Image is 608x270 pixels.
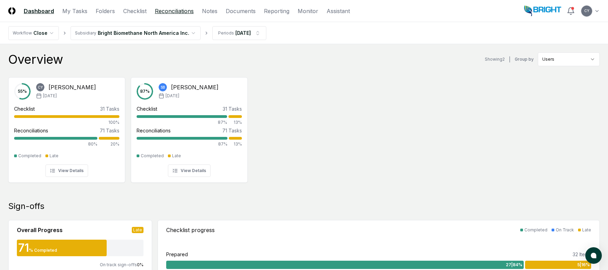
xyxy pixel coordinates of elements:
div: 100% [14,119,119,126]
div: | [509,56,511,63]
button: Periods[DATE] [212,26,266,40]
span: On track sign-offs [100,262,137,267]
div: Late [172,153,181,159]
div: [PERSON_NAME] [171,83,218,91]
div: Workflow [13,30,32,36]
a: Documents [226,7,256,15]
div: Showing 2 [485,56,505,62]
div: % Completed [29,247,57,253]
div: Late [50,153,58,159]
div: Completed [18,153,41,159]
button: View Details [45,164,88,177]
div: 31 Tasks [100,105,119,112]
div: 31 Tasks [223,105,242,112]
div: Periods [218,30,234,36]
span: 0 % [137,262,143,267]
a: 87%SB[PERSON_NAME][DATE]Checklist31 Tasks87%13%Reconciliations71 Tasks87%13%CompletedLateView Det... [131,72,248,183]
span: 27 | 84 % [506,262,522,268]
div: 13% [229,141,242,147]
button: CY [580,5,593,17]
div: Completed [524,227,547,233]
div: 80% [14,141,97,147]
a: My Tasks [62,7,87,15]
a: Monitor [298,7,318,15]
div: Late [582,227,591,233]
div: 20% [99,141,119,147]
div: Checklist [14,105,35,112]
nav: breadcrumb [8,26,266,40]
a: Reconciliations [155,7,194,15]
a: Dashboard [24,7,54,15]
button: View Details [168,164,211,177]
div: Overall Progress [17,226,63,234]
div: Reconciliations [14,127,48,134]
a: Reporting [264,7,289,15]
div: 71 Tasks [222,127,242,134]
button: atlas-launcher [585,247,602,264]
div: 87% [137,141,227,147]
div: Sign-offs [8,201,600,212]
div: Checklist [137,105,157,112]
div: On Track [556,227,574,233]
div: 13% [228,119,242,126]
img: Bright Biomethane North America logo [524,6,561,17]
div: Checklist progress [166,226,215,234]
span: 5 | 16 % [577,262,590,268]
div: Overview [8,52,63,66]
div: [DATE] [235,29,251,37]
label: Group by [515,57,534,61]
div: [PERSON_NAME] [49,83,96,91]
span: CY [38,85,43,90]
span: SB [161,85,165,90]
div: Prepared [166,251,188,258]
div: Subsidiary [75,30,96,36]
div: 32 Items [573,251,591,258]
div: Late [132,227,143,233]
a: Checklist [123,7,147,15]
a: Notes [202,7,217,15]
div: 87% [137,119,227,126]
a: 55%CY[PERSON_NAME][DATE]Checklist31 Tasks100%Reconciliations71 Tasks80%20%CompletedLateView Details [8,72,125,183]
div: Reconciliations [137,127,171,134]
div: 71 Tasks [100,127,119,134]
span: CY [584,8,589,13]
a: Assistant [327,7,350,15]
img: Logo [8,7,15,14]
a: Folders [96,7,115,15]
span: [DATE] [43,93,57,99]
div: 71 [17,242,29,253]
span: [DATE] [166,93,179,99]
div: Completed [141,153,164,159]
